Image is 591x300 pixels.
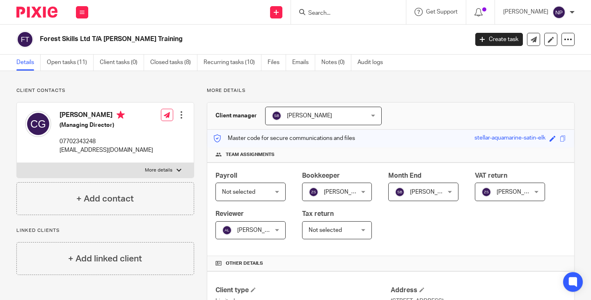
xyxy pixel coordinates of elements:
img: svg%3E [481,187,491,197]
span: Get Support [426,9,458,15]
i: Primary [117,111,125,119]
p: Client contacts [16,87,194,94]
img: Pixie [16,7,57,18]
p: Linked clients [16,227,194,234]
span: Month End [388,172,421,179]
div: stellar-aquamarine-satin-elk [474,134,545,143]
span: Not selected [309,227,342,233]
h4: Address [391,286,566,295]
p: Master code for secure communications and files [213,134,355,142]
a: Emails [292,55,315,71]
h4: [PERSON_NAME] [60,111,153,121]
h5: (Managing Director) [60,121,153,129]
span: Other details [226,260,263,267]
img: svg%3E [272,111,282,121]
img: svg%3E [222,225,232,235]
h4: Client type [215,286,391,295]
h3: Client manager [215,112,257,120]
span: [PERSON_NAME] [324,189,369,195]
span: Payroll [215,172,237,179]
p: More details [145,167,172,174]
p: 07702343248 [60,137,153,146]
a: Open tasks (11) [47,55,94,71]
img: svg%3E [25,111,51,137]
span: Bookkeeper [302,172,340,179]
img: svg%3E [309,187,318,197]
input: Search [307,10,381,17]
a: Audit logs [357,55,389,71]
span: Team assignments [226,151,275,158]
span: Not selected [222,189,255,195]
span: [PERSON_NAME] [237,227,282,233]
span: VAT return [475,172,507,179]
p: [EMAIL_ADDRESS][DOMAIN_NAME] [60,146,153,154]
a: Details [16,55,41,71]
img: svg%3E [16,31,34,48]
span: Reviewer [215,211,244,217]
span: [PERSON_NAME] [497,189,542,195]
h4: + Add contact [76,192,134,205]
span: Tax return [302,211,334,217]
span: [PERSON_NAME] [287,113,332,119]
img: svg%3E [552,6,566,19]
h4: + Add linked client [68,252,142,265]
img: svg%3E [395,187,405,197]
a: Create task [475,33,523,46]
h2: Forest Skills Ltd T/A [PERSON_NAME] Training [40,35,378,44]
p: More details [207,87,575,94]
a: Client tasks (0) [100,55,144,71]
a: Notes (0) [321,55,351,71]
a: Recurring tasks (10) [204,55,261,71]
span: [PERSON_NAME] [410,189,455,195]
a: Closed tasks (8) [150,55,197,71]
p: [PERSON_NAME] [503,8,548,16]
a: Files [268,55,286,71]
